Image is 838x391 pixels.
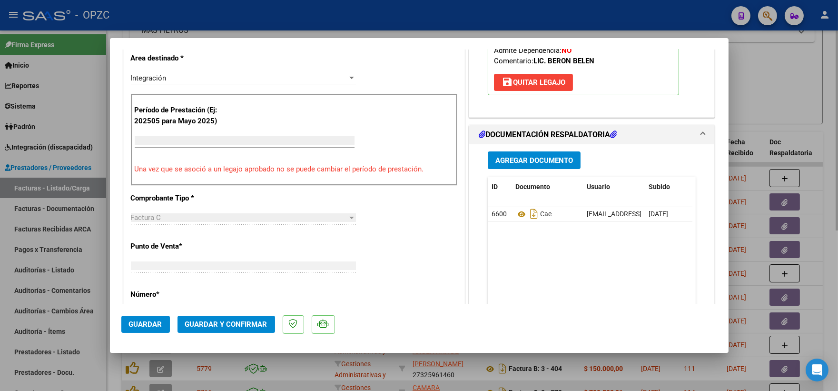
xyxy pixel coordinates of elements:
h1: DOCUMENTACIÓN RESPALDATORIA [479,129,617,140]
button: Guardar y Confirmar [177,316,275,333]
div: DOCUMENTACIÓN RESPALDATORIA [469,144,715,342]
p: Area destinado * [131,53,229,64]
datatable-header-cell: Subido [645,177,692,197]
i: Descargar documento [528,206,540,221]
strong: NO [562,46,572,55]
span: Cae [515,211,552,218]
datatable-header-cell: Usuario [583,177,645,197]
div: Open Intercom Messenger [806,359,828,381]
p: Punto de Venta [131,241,229,252]
mat-icon: save [502,76,513,88]
datatable-header-cell: ID [488,177,512,197]
span: Factura C [131,213,161,222]
p: Período de Prestación (Ej: 202505 para Mayo 2025) [135,105,230,126]
span: Comentario: [494,57,594,65]
span: [EMAIL_ADDRESS][DOMAIN_NAME] - [PERSON_NAME] [587,210,748,218]
p: Una vez que se asoció a un legajo aprobado no se puede cambiar el período de prestación. [135,164,454,175]
span: Quitar Legajo [502,78,565,87]
span: 6600 [492,210,507,218]
button: Quitar Legajo [494,74,573,91]
datatable-header-cell: Documento [512,177,583,197]
strong: LIC. BERON BELEN [533,57,594,65]
span: CUIL: Nombre y Apellido: Período Desde: Período Hasta: Admite Dependencia: [494,4,649,65]
div: 1 total [488,296,696,320]
span: Integración [131,74,167,82]
button: Agregar Documento [488,151,581,169]
span: ID [492,183,498,190]
span: Subido [649,183,670,190]
p: Número [131,289,229,300]
span: Guardar [129,320,162,329]
mat-expansion-panel-header: DOCUMENTACIÓN RESPALDATORIA [469,125,715,144]
span: Documento [515,183,550,190]
span: [DATE] [649,210,668,218]
button: Guardar [121,316,170,333]
span: Guardar y Confirmar [185,320,267,329]
span: Agregar Documento [495,156,573,165]
p: Comprobante Tipo * [131,193,229,204]
span: Usuario [587,183,610,190]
